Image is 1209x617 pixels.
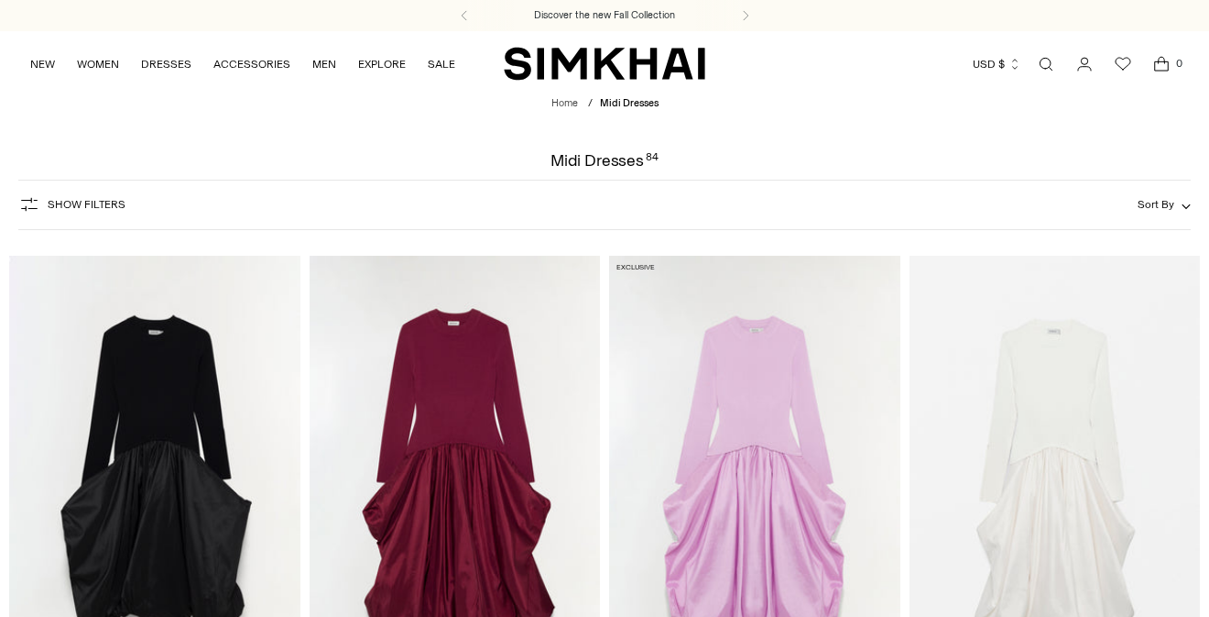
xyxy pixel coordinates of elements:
[551,96,659,112] nav: breadcrumbs
[600,97,659,109] span: Midi Dresses
[18,190,125,219] button: Show Filters
[1143,46,1180,83] a: Open cart modal
[1028,46,1064,83] a: Open search modal
[77,44,119,84] a: WOMEN
[504,46,705,82] a: SIMKHAI
[141,44,191,84] a: DRESSES
[973,44,1021,84] button: USD $
[428,44,455,84] a: SALE
[534,8,675,23] a: Discover the new Fall Collection
[1066,46,1103,83] a: Go to the account page
[312,44,336,84] a: MEN
[1105,46,1141,83] a: Wishlist
[588,96,593,112] div: /
[646,152,659,169] div: 84
[213,44,290,84] a: ACCESSORIES
[48,198,125,211] span: Show Filters
[30,44,55,84] a: NEW
[551,97,578,109] a: Home
[550,152,659,169] h1: Midi Dresses
[1171,55,1187,72] span: 0
[1138,194,1191,215] button: Sort By
[358,44,406,84] a: EXPLORE
[1138,198,1174,211] span: Sort By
